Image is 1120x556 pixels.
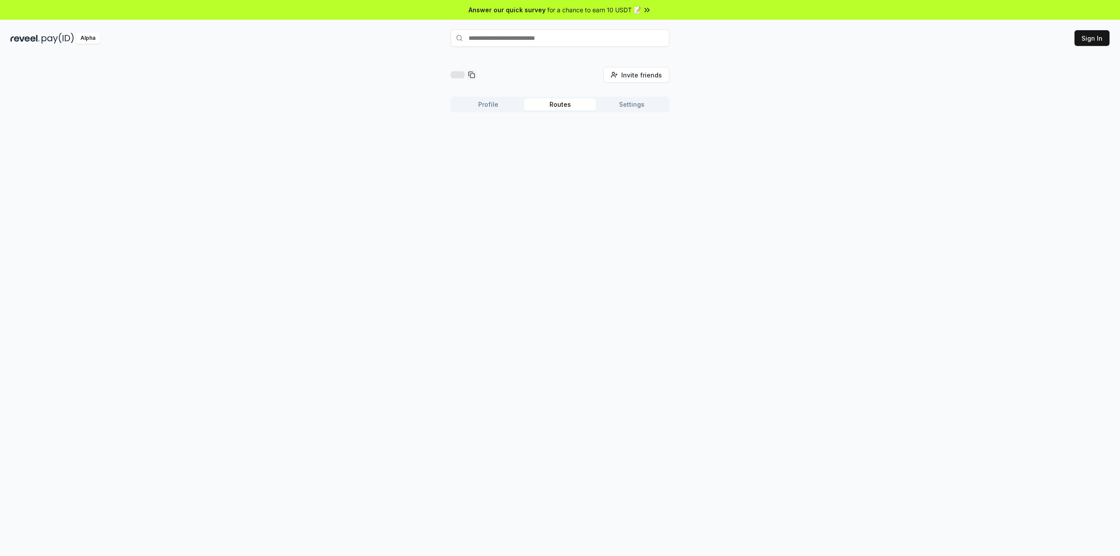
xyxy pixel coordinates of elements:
button: Invite friends [603,67,669,83]
span: Answer our quick survey [469,5,546,14]
button: Sign In [1074,30,1109,46]
img: reveel_dark [10,33,40,44]
button: Settings [596,98,668,111]
span: Invite friends [621,70,662,80]
div: Alpha [76,33,100,44]
img: pay_id [42,33,74,44]
span: for a chance to earn 10 USDT 📝 [547,5,641,14]
button: Profile [452,98,524,111]
button: Routes [524,98,596,111]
